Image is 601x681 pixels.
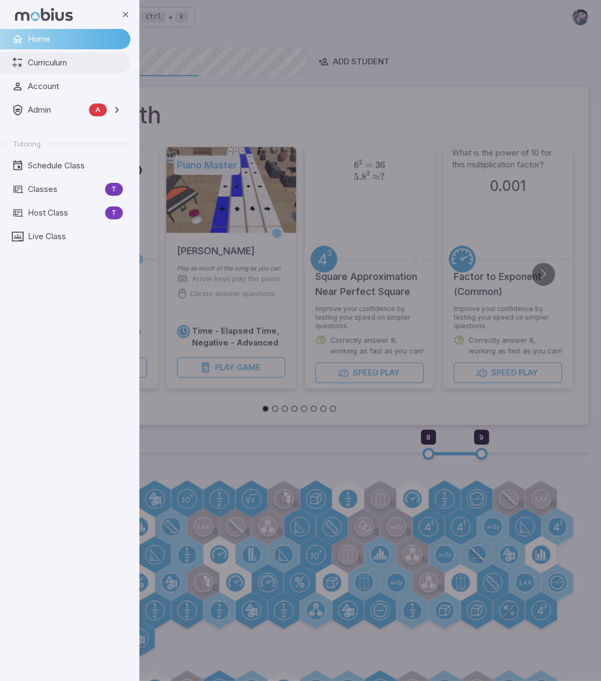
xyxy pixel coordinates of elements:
span: Classes [28,183,101,195]
span: Admin [28,104,85,116]
span: Host Class [28,207,101,219]
span: Home [28,33,123,45]
span: Live Class [28,231,123,242]
span: Account [28,80,123,92]
span: A [89,105,107,115]
span: T [105,208,123,218]
span: Tutoring [13,139,41,149]
span: Curriculum [28,57,123,69]
span: T [105,184,123,195]
span: Schedule Class [28,160,123,172]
